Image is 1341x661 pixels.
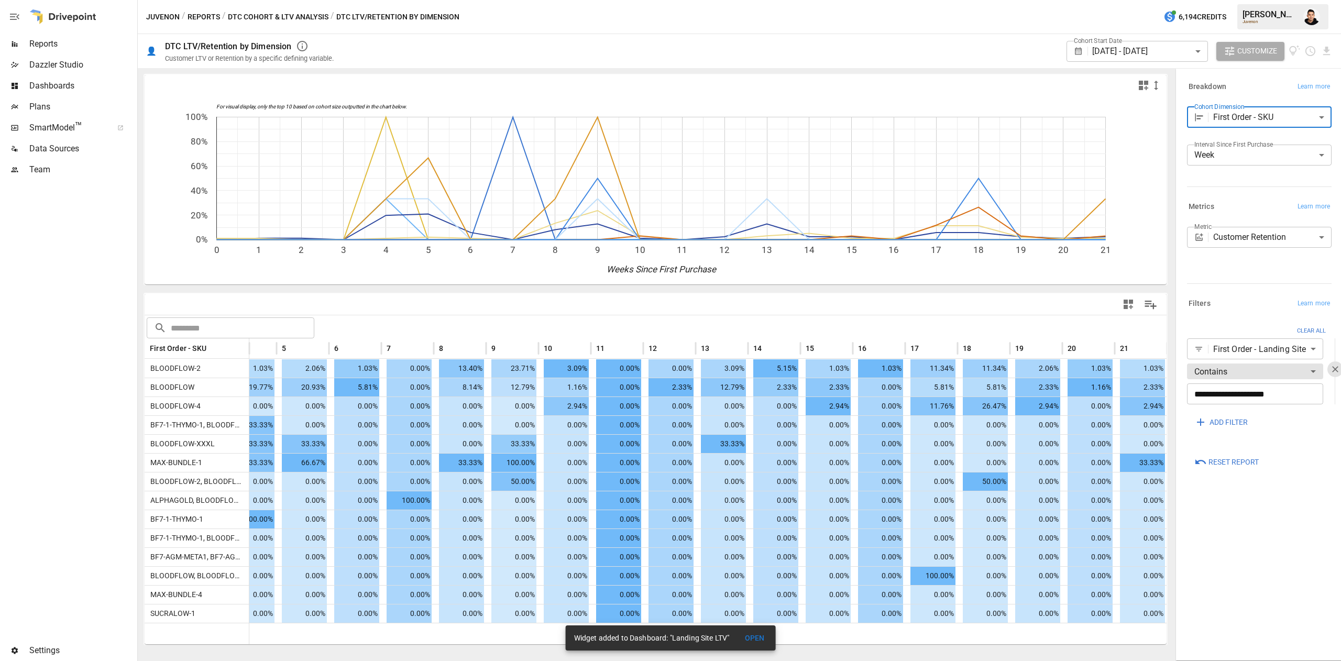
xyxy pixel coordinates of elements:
button: Sort [710,341,725,356]
span: 21 [1120,343,1128,354]
span: 1.03% [229,359,274,378]
span: 0.00% [387,397,432,415]
span: 2.33% [753,378,798,396]
span: 7 [387,343,391,354]
span: 100.00% [387,491,432,510]
button: DTC Cohort & LTV Analysis [228,10,328,24]
span: ™ [75,120,82,133]
span: 33.33% [229,435,274,453]
span: 0.00% [387,529,432,547]
span: 0.00% [439,397,484,415]
text: 0 [214,245,219,255]
span: 0.00% [910,510,955,528]
button: Sort [763,341,777,356]
text: 9 [595,245,600,255]
span: BLOODFLOW-XXXL [146,439,215,448]
span: 0.00% [544,529,589,547]
div: / [331,10,334,24]
span: 0.00% [282,510,327,528]
span: 0.00% [387,416,432,434]
span: Learn more [1298,202,1330,212]
span: 12.79% [491,378,536,396]
span: 1.16% [544,378,589,396]
span: BLOODFLOW-2, BLOODFLOW-6 [146,477,254,486]
span: 0.00% [439,529,484,547]
span: 33.33% [491,435,536,453]
span: 0.00% [1015,510,1060,528]
button: Sort [497,341,511,356]
span: 0.00% [701,491,746,510]
button: Sort [553,341,568,356]
span: 0.00% [753,472,798,491]
span: 0.00% [858,435,903,453]
span: 5.81% [963,378,1008,396]
span: 0.00% [491,397,536,415]
span: 12 [648,343,657,354]
span: 0.00% [1068,472,1113,491]
span: 0.00% [334,491,379,510]
text: 11 [677,245,687,255]
span: 0.00% [910,416,955,434]
button: Reports [188,10,220,24]
span: 2.33% [648,378,694,396]
span: 0.00% [387,454,432,472]
span: 33.33% [439,454,484,472]
span: 0.00% [963,416,1008,434]
text: 60% [191,161,207,171]
span: 0.00% [858,510,903,528]
span: ADD FILTER [1210,416,1248,429]
button: Francisco Sanchez [1297,2,1326,31]
span: 3.09% [701,359,746,378]
text: 19 [1016,245,1026,255]
span: First Order - Landing Site [1213,343,1306,355]
span: 0.00% [282,416,327,434]
div: DTC LTV/Retention by Dimension [165,41,292,51]
div: Juvenon [1243,19,1297,24]
span: 0.00% [387,359,432,378]
span: 0.00% [701,454,746,472]
span: 0.00% [596,472,641,491]
span: 19.77% [229,378,274,396]
span: 0.00% [648,491,694,510]
span: 0.00% [963,454,1008,472]
span: 0.00% [1015,454,1060,472]
text: 1 [256,245,261,255]
span: 14 [753,343,762,354]
span: 0.00% [544,454,589,472]
span: 0.00% [596,510,641,528]
span: 0.00% [753,510,798,528]
button: Sort [972,341,987,356]
span: 0.00% [334,472,379,491]
span: 0.00% [806,454,851,472]
button: Sort [392,341,406,356]
h6: Breakdown [1189,81,1226,93]
button: Sort [1077,341,1092,356]
text: 20 [1058,245,1069,255]
button: Sort [287,341,302,356]
span: 0.00% [701,472,746,491]
div: / [182,10,185,24]
text: 13 [762,245,772,255]
button: Sort [207,341,222,356]
span: 13.40% [439,359,484,378]
span: 0.00% [648,416,694,434]
span: 0.00% [910,491,955,510]
div: / [222,10,226,24]
span: 0.00% [858,491,903,510]
text: 14 [804,245,815,255]
span: 2.06% [282,359,327,378]
label: Metric [1194,222,1212,231]
span: 2.33% [1120,378,1165,396]
span: SmartModel [29,122,106,134]
span: 0.00% [701,510,746,528]
span: 11.34% [963,359,1008,378]
span: 0.00% [1068,510,1113,528]
button: Reset Report [1187,453,1266,471]
span: 0.00% [648,454,694,472]
button: ADD FILTER [1187,413,1255,432]
span: MAX-BUNDLE-1 [146,458,202,467]
span: 100.00% [229,510,274,528]
span: Customize [1237,45,1277,58]
span: 0.00% [229,472,274,491]
label: Cohort Start Date [1074,36,1122,45]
